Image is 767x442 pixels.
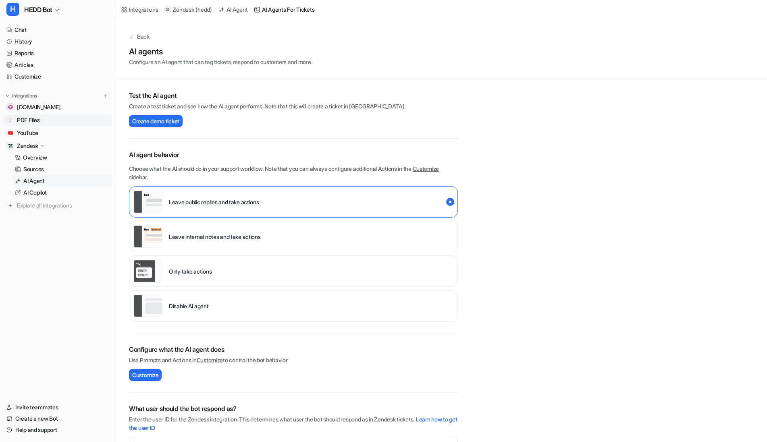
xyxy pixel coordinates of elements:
[8,118,13,122] img: PDF Files
[8,131,13,135] img: YouTube
[129,58,312,66] p: Configure an AI agent that can tag tickets, respond to customers and more.
[3,402,112,413] a: Invite teammates
[3,413,112,424] a: Create a new Bot
[413,165,439,172] a: Customize
[129,415,458,432] p: Enter the user ID for the Zendesk integration. This determines what user the bot should respond a...
[129,221,458,252] div: live::internal_reply
[3,24,112,35] a: Chat
[129,416,457,431] a: Learn how to get the user ID
[129,290,458,322] div: paused::disabled
[17,116,39,124] span: PDF Files
[12,93,37,99] p: Integrations
[133,295,162,317] img: Disable AI agent
[8,143,13,148] img: Zendesk
[129,164,458,181] p: Choose what the AI should do in your support workflow. Note that you can always configure additio...
[132,117,179,125] span: Create demo ticket
[3,200,112,211] a: Explore all integrations
[12,164,112,175] a: Sources
[12,152,112,163] a: Overview
[12,187,112,198] a: AI Copilot
[129,91,458,100] h2: Test the AI agent
[173,6,194,14] p: Zendesk
[133,260,162,282] img: Only take actions
[12,175,112,187] a: AI Agent
[197,357,223,363] a: Customize
[3,48,112,59] a: Reports
[254,5,314,14] a: AI Agents for tickets
[129,186,458,218] div: live::external_reply
[129,150,458,160] p: AI agent behavior
[164,6,212,14] a: Zendesk(hedd)
[3,424,112,436] a: Help and support
[133,225,162,248] img: Leave internal notes and take actions
[137,32,150,41] p: Back
[169,198,259,206] p: Leave public replies and take actions
[3,71,112,82] a: Customize
[250,6,252,13] span: /
[129,255,458,287] div: live::disabled
[132,371,158,379] span: Customize
[23,189,47,197] p: AI Copilot
[3,102,112,113] a: hedd.audio[DOMAIN_NAME]
[129,344,458,354] h2: Configure what the AI agent does
[129,102,458,110] p: Create a test ticket and see how the AI agent performs. Note that this will create a ticket in [G...
[214,6,216,13] span: /
[24,4,52,15] span: HEDD Bot
[169,232,261,241] p: Leave internal notes and take actions
[129,46,312,58] h1: AI agents
[218,5,248,14] a: AI Agent
[169,267,212,276] p: Only take actions
[3,114,112,126] a: PDF FilesPDF Files
[6,201,15,210] img: explore all integrations
[5,93,10,99] img: expand menu
[129,369,162,381] button: Customize
[3,127,112,139] a: YouTubeYouTube
[129,404,458,413] h2: What user should the bot respond as?
[262,5,314,14] div: AI Agents for tickets
[6,3,19,16] span: H
[129,5,158,14] div: Integrations
[17,199,109,212] span: Explore all integrations
[23,154,47,162] p: Overview
[23,165,44,173] p: Sources
[3,92,39,100] button: Integrations
[129,356,458,364] p: Use Prompts and Actions in to control the bot behavior
[3,36,112,47] a: History
[8,105,13,110] img: hedd.audio
[133,191,162,213] img: Leave public replies and take actions
[195,6,212,14] p: ( hedd )
[3,59,112,71] a: Articles
[17,129,38,137] span: YouTube
[129,115,183,127] button: Create demo ticket
[121,5,158,14] a: Integrations
[227,5,248,14] div: AI Agent
[17,142,38,150] p: Zendesk
[23,177,45,185] p: AI Agent
[169,302,209,310] p: Disable AI agent
[102,93,108,99] img: menu_add.svg
[161,6,162,13] span: /
[17,103,60,111] span: [DOMAIN_NAME]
